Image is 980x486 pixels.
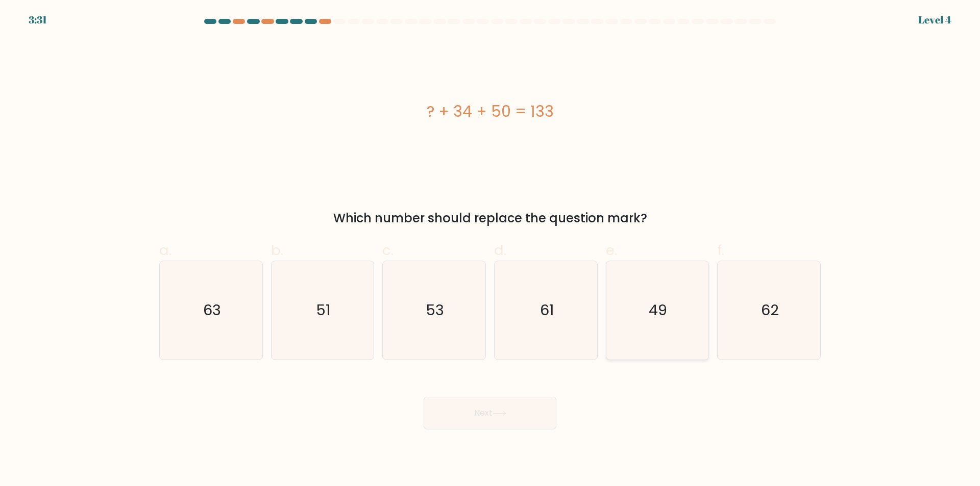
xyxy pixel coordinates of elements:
div: Which number should replace the question mark? [165,209,815,227]
text: 49 [649,300,668,321]
span: f. [717,240,724,260]
span: d. [494,240,506,260]
div: ? + 34 + 50 = 133 [159,100,821,123]
text: 51 [316,300,331,321]
text: 63 [203,300,221,321]
text: 62 [761,300,779,321]
text: 61 [540,300,554,321]
span: a. [159,240,171,260]
span: e. [606,240,617,260]
button: Next [424,397,556,429]
text: 53 [426,300,445,321]
div: 3:31 [29,12,47,28]
div: Level 4 [918,12,951,28]
span: c. [382,240,394,260]
span: b. [271,240,283,260]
